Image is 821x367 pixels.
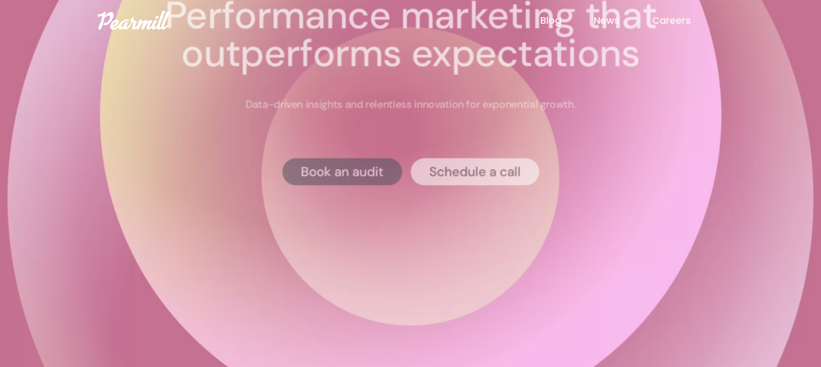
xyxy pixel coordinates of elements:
[246,98,576,112] p: Data-driven insights and relentless innovation for exponential growth.
[652,13,723,28] a: Careers
[98,11,169,30] img: Pearmill logo
[282,158,402,185] a: Book an audit
[411,158,539,185] a: Schedule a call
[540,13,594,28] a: Blog
[594,13,652,28] a: News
